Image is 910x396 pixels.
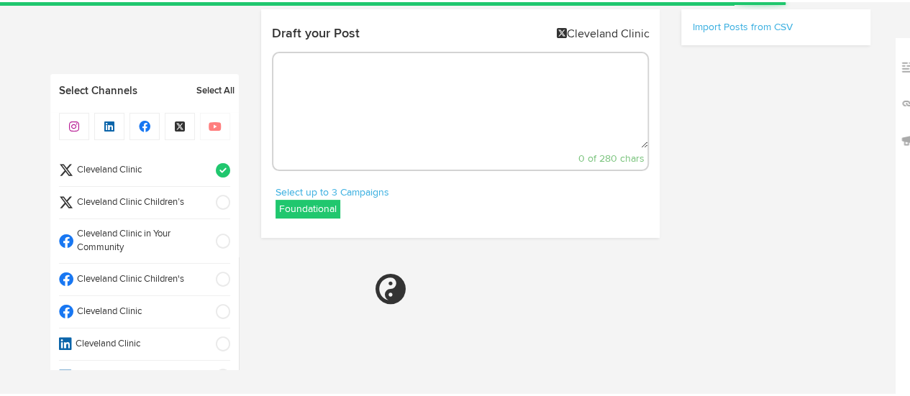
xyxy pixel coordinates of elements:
span: 0 of 280 chars [578,152,644,162]
span: Cleveland Clinic Children’s [73,194,206,208]
span: Help [32,10,62,23]
a: Import Posts from CSV [692,20,792,30]
a: Select Channels [50,82,188,96]
span: Cleveland Clinic [72,336,206,349]
label: Foundational [276,198,340,216]
span: Cleveland Clinic [73,162,206,175]
a: Select All [196,82,235,96]
span: Cleveland Clinic in Your Community [73,226,206,252]
di-null: Cleveland Clinic [556,27,649,38]
h4: Draft your Post [272,25,360,38]
span: Cleveland Clinic Children's [73,271,206,285]
a: Select up to 3 Campaigns [276,183,389,198]
span: Cleveland Clinic [73,303,206,317]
